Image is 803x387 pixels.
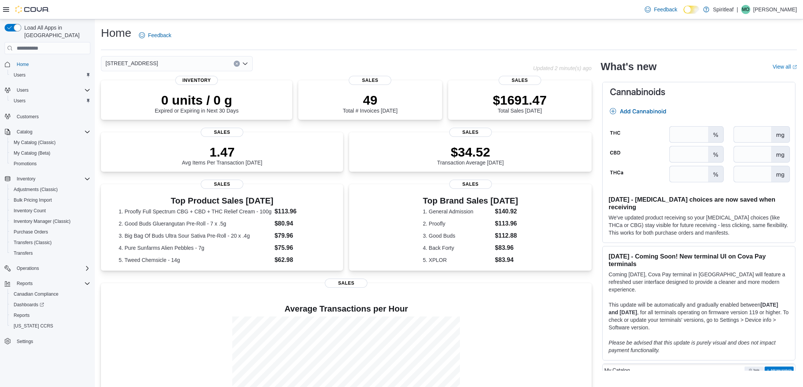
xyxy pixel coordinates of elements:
[14,302,44,308] span: Dashboards
[11,300,90,309] span: Dashboards
[182,144,262,166] div: Avg Items Per Transaction [DATE]
[423,220,492,227] dt: 2. Proofly
[8,195,93,205] button: Bulk Pricing Import
[11,238,55,247] a: Transfers (Classic)
[8,137,93,148] button: My Catalog (Classic)
[499,76,541,85] span: Sales
[17,129,32,135] span: Catalog
[773,64,797,70] a: View allExternal link
[11,227,90,237] span: Purchase Orders
[14,240,52,246] span: Transfers (Classic)
[11,96,90,105] span: Users
[14,312,30,318] span: Reports
[11,196,90,205] span: Bulk Pricing Import
[14,60,90,69] span: Home
[11,217,74,226] a: Inventory Manager (Classic)
[136,28,174,43] a: Feedback
[107,304,586,313] h4: Average Transactions per Hour
[642,2,680,17] a: Feedback
[495,219,518,228] dd: $113.96
[792,65,797,69] svg: External link
[609,340,776,353] em: Please be advised that this update is purely visual and does not impact payment functionality.
[11,206,49,215] a: Inventory Count
[449,180,492,189] span: Sales
[17,114,39,120] span: Customers
[2,174,93,184] button: Inventory
[8,299,93,310] a: Dashboards
[201,128,243,137] span: Sales
[14,208,46,214] span: Inventory Count
[495,231,518,240] dd: $112.88
[119,220,272,227] dt: 2. Good Buds Gluerangutan Pre-Roll - 7 x .5g
[495,255,518,265] dd: $83.94
[8,96,93,106] button: Users
[11,159,90,168] span: Promotions
[14,250,33,256] span: Transfers
[14,150,50,156] span: My Catalog (Beta)
[274,219,325,228] dd: $80.94
[11,321,56,331] a: [US_STATE] CCRS
[14,279,36,288] button: Reports
[14,323,53,329] span: [US_STATE] CCRS
[349,76,391,85] span: Sales
[8,205,93,216] button: Inventory Count
[234,61,240,67] button: Clear input
[11,290,90,299] span: Canadian Compliance
[14,86,90,95] span: Users
[14,229,48,235] span: Purchase Orders
[2,278,93,289] button: Reports
[8,158,93,169] button: Promotions
[14,86,31,95] button: Users
[14,139,56,146] span: My Catalog (Classic)
[11,238,90,247] span: Transfers (Classic)
[609,271,789,293] p: Coming [DATE], Cova Pay terminal in [GEOGRAPHIC_DATA] will feature a refreshed user interface des...
[737,5,738,14] p: |
[14,98,25,104] span: Users
[8,70,93,80] button: Users
[14,337,36,346] a: Settings
[11,249,90,258] span: Transfers
[14,186,58,193] span: Adjustments (Classic)
[155,92,239,108] p: 0 units / 0 g
[2,127,93,137] button: Catalog
[495,243,518,252] dd: $83.96
[325,279,367,288] span: Sales
[14,112,42,121] a: Customers
[654,6,677,13] span: Feedback
[14,264,42,273] button: Operations
[713,5,734,14] p: Spiritleaf
[105,59,158,68] span: [STREET_ADDRESS]
[14,72,25,78] span: Users
[14,218,71,224] span: Inventory Manager (Classic)
[11,185,90,194] span: Adjustments (Classic)
[15,6,49,13] img: Cova
[14,279,90,288] span: Reports
[753,5,797,14] p: [PERSON_NAME]
[343,92,397,108] p: 49
[493,92,547,108] p: $1691.47
[14,174,90,183] span: Inventory
[609,214,789,237] p: We've updated product receiving so your [MEDICAL_DATA] choices (like THCa or CBG) stay visible fo...
[11,311,33,320] a: Reports
[2,263,93,274] button: Operations
[5,56,90,367] nav: Complex example
[119,256,272,264] dt: 5. Tweed Chemsicle - 14g
[423,256,492,264] dt: 5. XPLOR
[8,248,93,259] button: Transfers
[437,144,504,160] p: $34.52
[742,5,749,14] span: MO
[11,71,28,80] a: Users
[609,196,789,211] h3: [DATE] - [MEDICAL_DATA] choices are now saved when receiving
[155,92,239,114] div: Expired or Expiring in Next 30 Days
[17,265,39,271] span: Operations
[14,127,35,136] button: Catalog
[423,208,492,215] dt: 1. General Admission
[11,206,90,215] span: Inventory Count
[741,5,750,14] div: Michelle O
[17,176,35,182] span: Inventory
[11,249,36,258] a: Transfers
[343,92,397,114] div: Total # Invoices [DATE]
[274,231,325,240] dd: $79.96
[8,310,93,321] button: Reports
[495,207,518,216] dd: $140.92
